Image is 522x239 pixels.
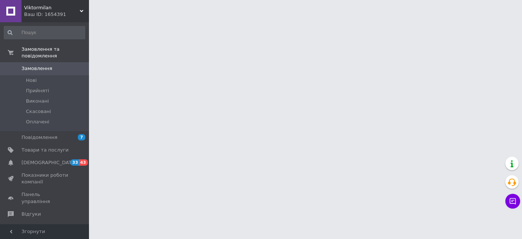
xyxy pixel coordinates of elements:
div: Ваш ID: 1654391 [24,11,89,18]
span: Замовлення [22,65,52,72]
span: [DEMOGRAPHIC_DATA] [22,159,76,166]
span: Скасовані [26,108,51,115]
span: 43 [79,159,87,166]
span: 7 [78,134,85,140]
span: Відгуки [22,211,41,218]
span: Повідомлення [22,134,57,141]
span: 33 [70,159,79,166]
input: Пошук [4,26,85,39]
span: Показники роботи компанії [22,172,69,185]
span: Viktormilan [24,4,80,11]
span: Покупці [22,223,42,230]
span: Оплачені [26,119,49,125]
span: Панель управління [22,191,69,205]
span: Нові [26,77,37,84]
span: Виконані [26,98,49,104]
button: Чат з покупцем [505,194,520,209]
span: Замовлення та повідомлення [22,46,89,59]
span: Прийняті [26,87,49,94]
span: Товари та послуги [22,147,69,153]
